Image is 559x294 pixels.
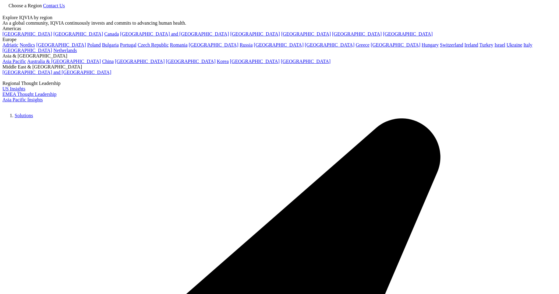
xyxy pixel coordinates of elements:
[2,20,557,26] div: As a global community, IQVIA continuously invests and commits to advancing human health.
[254,42,303,47] a: [GEOGRAPHIC_DATA]
[189,42,239,47] a: [GEOGRAPHIC_DATA]
[2,53,557,59] div: Asia & [GEOGRAPHIC_DATA]
[2,97,43,102] a: Asia Pacific Insights
[332,31,382,37] a: [GEOGRAPHIC_DATA]
[383,31,433,37] a: [GEOGRAPHIC_DATA]
[2,64,557,70] div: Middle East & [GEOGRAPHIC_DATA]
[53,48,77,53] a: Netherlands
[422,42,439,47] a: Hungary
[43,3,65,8] a: Contact Us
[102,59,114,64] a: China
[465,42,478,47] a: Ireland
[120,31,229,37] a: [GEOGRAPHIC_DATA] and [GEOGRAPHIC_DATA]
[36,42,86,47] a: [GEOGRAPHIC_DATA]
[2,70,111,75] a: [GEOGRAPHIC_DATA] and [GEOGRAPHIC_DATA]
[9,3,42,8] span: Choose a Region
[2,15,557,20] div: Explore IQVIA by region
[115,59,165,64] a: [GEOGRAPHIC_DATA]
[102,42,119,47] a: Bulgaria
[230,31,280,37] a: [GEOGRAPHIC_DATA]
[2,92,56,97] a: EMEA Thought Leadership
[15,113,33,118] a: Solutions
[53,31,103,37] a: [GEOGRAPHIC_DATA]
[281,59,331,64] a: [GEOGRAPHIC_DATA]
[2,48,52,53] a: [GEOGRAPHIC_DATA]
[281,31,331,37] a: [GEOGRAPHIC_DATA]
[19,42,35,47] a: Nordics
[104,31,119,37] a: Canada
[166,59,216,64] a: [GEOGRAPHIC_DATA]
[507,42,522,47] a: Ukraine
[440,42,463,47] a: Switzerland
[170,42,188,47] a: Romania
[494,42,505,47] a: Israel
[120,42,136,47] a: Portugal
[305,42,355,47] a: [GEOGRAPHIC_DATA]
[2,59,26,64] a: Asia Pacific
[523,42,532,47] a: Italy
[2,26,557,31] div: Americas
[230,59,280,64] a: [GEOGRAPHIC_DATA]
[87,42,101,47] a: Poland
[371,42,420,47] a: [GEOGRAPHIC_DATA]
[2,31,52,37] a: [GEOGRAPHIC_DATA]
[2,42,18,47] a: Adriatic
[2,81,557,86] div: Regional Thought Leadership
[479,42,494,47] a: Turkey
[138,42,169,47] a: Czech Republic
[2,86,25,91] a: US Insights
[356,42,370,47] a: Greece
[217,59,229,64] a: Korea
[27,59,101,64] a: Australia & [GEOGRAPHIC_DATA]
[2,37,557,42] div: Europe
[240,42,253,47] a: Russia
